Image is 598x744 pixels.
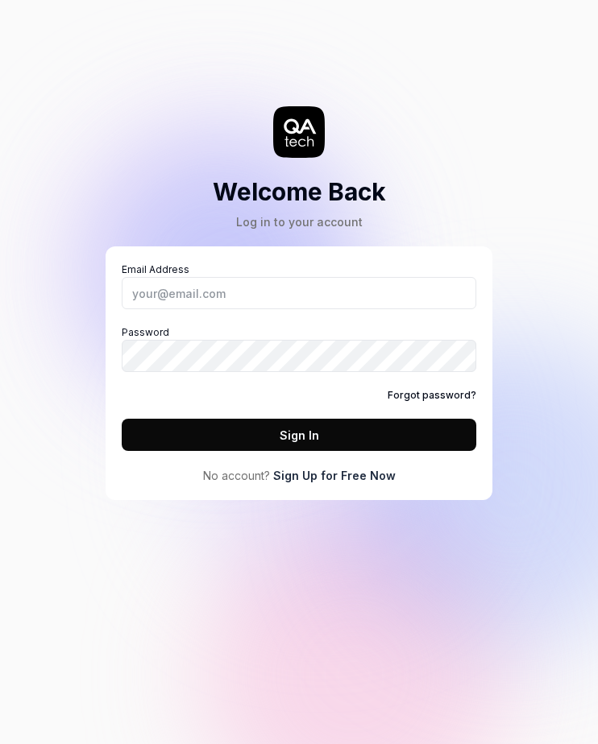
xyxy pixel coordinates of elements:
input: Email Address [122,277,476,309]
span: No account? [203,467,270,484]
div: Log in to your account [213,213,386,230]
button: Sign In [122,419,476,451]
label: Password [122,325,476,372]
input: Password [122,340,476,372]
a: Forgot password? [388,388,476,403]
label: Email Address [122,262,476,309]
a: Sign Up for Free Now [273,467,396,484]
h2: Welcome Back [213,174,386,210]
